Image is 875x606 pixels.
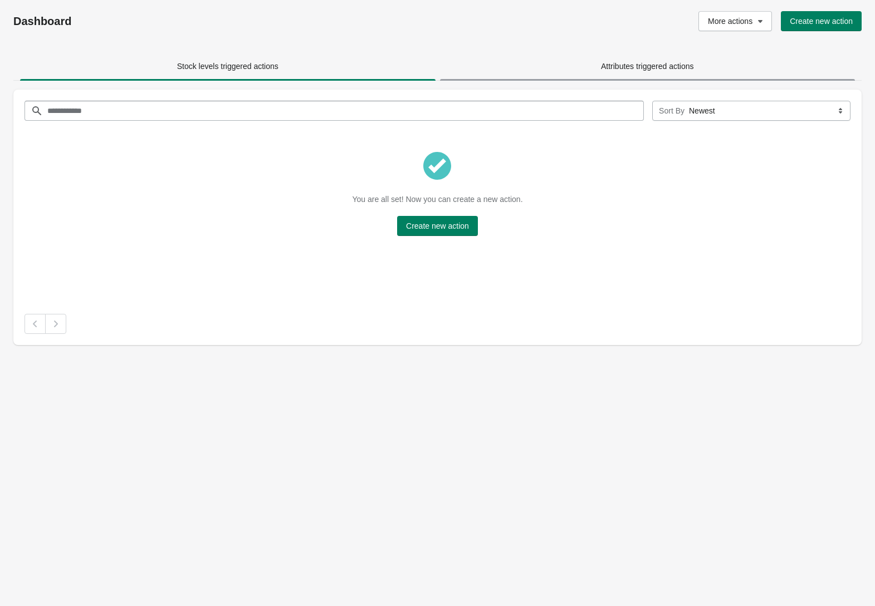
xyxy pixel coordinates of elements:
button: Create new action [397,216,478,236]
nav: Pagination [25,314,850,334]
button: More actions [698,11,772,31]
span: Attributes triggered actions [601,62,694,71]
span: More actions [708,17,752,26]
span: Create new action [406,221,469,230]
span: Stock levels triggered actions [177,62,278,71]
h1: Dashboard [13,14,380,28]
button: Create new action [781,11,862,31]
span: Create new action [790,17,853,26]
p: You are all set! Now you can create a new action. [352,194,522,205]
